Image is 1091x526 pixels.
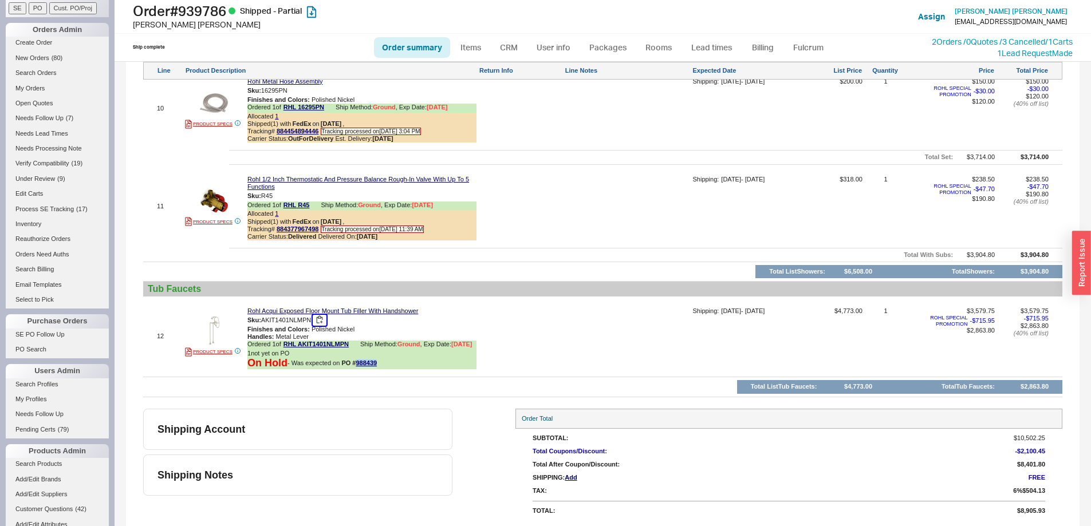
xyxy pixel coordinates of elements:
[1017,448,1045,454] span: $2,100.45
[683,37,741,58] a: Lead times
[247,233,318,240] span: Carrier Status:
[908,67,994,74] div: Price
[1027,183,1049,191] span: - $47.70
[247,201,476,210] div: Ordered 1 of Ship Method:
[6,97,109,109] a: Open Quotes
[6,128,109,140] a: Needs Lead Times
[528,37,579,58] a: User info
[247,226,318,232] span: Tracking#
[6,112,109,124] a: Needs Follow Up(7)
[247,120,476,128] div: Shipped ( 1 ) with on ,
[972,78,995,85] span: $150.00
[247,218,476,226] div: Shipped ( 1 ) with on ,
[972,195,995,202] span: $190.80
[6,263,109,275] a: Search Billing
[799,307,862,374] span: $4,773.00
[157,203,183,210] div: 11
[533,487,994,495] div: Tax:
[6,23,109,37] div: Orders Admin
[247,87,261,94] span: Sku:
[909,85,971,98] span: ROHL SPECIAL PROMOTION
[287,359,377,367] span: - Was expected on
[335,135,393,142] span: Est. Delivery:
[15,205,74,212] span: Process SE Tracking
[15,160,69,167] span: Verify Compatibility
[261,316,311,323] span: AKIT1401NLMPN
[6,248,109,260] a: Orders Need Auths
[6,218,109,230] a: Inventory
[247,316,261,323] span: Sku:
[6,143,109,155] a: Needs Processing Note
[6,67,109,79] a: Search Orders
[872,67,898,74] div: Quantity
[75,505,86,512] span: ( 42 )
[15,145,82,152] span: Needs Processing Note
[1021,322,1049,329] span: $2,863.80
[247,326,310,333] span: Finishes and Colors :
[247,357,287,370] div: On Hold
[751,383,817,390] div: Total List Tub Faucets :
[1026,176,1049,183] span: $238.50
[1021,268,1049,275] div: $3,904.80
[884,176,887,246] div: 1
[397,341,420,347] b: Ground
[15,505,73,512] span: Customer Questions
[799,176,862,246] span: $318.00
[6,488,109,500] a: Add/Edit Suppliers
[533,507,994,515] div: Total:
[785,37,832,58] a: Fulcrum
[1021,153,1049,161] div: $3,714.00
[581,37,635,58] a: Packages
[884,307,887,374] div: 1
[1021,307,1049,314] span: $3,579.75
[247,341,476,349] div: Ordered 1 of Ship Method:
[6,157,109,169] a: Verify Compatibility(19)
[247,113,476,120] div: Allocated
[997,198,1049,205] div: ( 40 % off list)
[6,458,109,470] a: Search Products
[341,359,377,366] span: PO #
[721,176,765,183] div: [DATE] - [DATE]
[247,326,476,333] div: Polished Nickel
[247,210,476,217] div: Allocated
[972,176,995,183] span: $238.50
[321,128,420,135] span: Tracking processed on [DATE] 3:04 PM
[261,87,287,94] span: 16295PN
[972,98,995,105] span: $120.00
[247,176,476,191] a: Rohl 1/2 Inch Thermostatic And Pressure Balance Rough-In Valve With Up To 5 Functions
[974,185,995,193] span: - $47.70
[292,218,311,226] b: FedEx
[133,44,165,50] div: Ship complete
[396,104,448,112] div: , Exp Date:
[6,503,109,515] a: Customer Questions(42)
[157,469,447,481] div: Shipping Notes
[967,307,995,314] span: $3,579.75
[1015,448,1045,455] span: -
[381,201,433,210] div: , Exp Date:
[1021,251,1049,259] div: $3,904.80
[1024,315,1049,322] span: - $715.95
[492,37,526,58] a: CRM
[743,37,783,58] a: Billing
[49,2,97,14] input: Cust. PO/Proj
[533,461,994,468] div: Total After Coupon/Discount:
[904,251,953,259] div: Total With Subs:
[918,11,945,22] button: Assign
[452,37,490,58] a: Items
[6,329,109,341] a: SE PO Follow Up
[942,383,995,390] div: Total Tub Faucets :
[372,135,393,142] b: [DATE]
[133,19,549,30] div: [PERSON_NAME] [PERSON_NAME]
[185,120,233,129] a: PRODUCT SPECS
[6,364,109,378] div: Users Admin
[565,474,577,481] span: Add
[844,383,872,390] div: $4,773.00
[247,96,476,104] div: Polished Nickel
[997,100,1049,108] div: ( 40 % off list)
[955,18,1067,26] div: [EMAIL_ADDRESS][DOMAIN_NAME]
[157,105,183,112] div: 10
[6,393,109,405] a: My Profiles
[200,89,228,117] img: 12_qjgo8v
[909,183,971,196] span: ROHL SPECIAL PROMOTION
[6,188,109,200] a: Edit Carts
